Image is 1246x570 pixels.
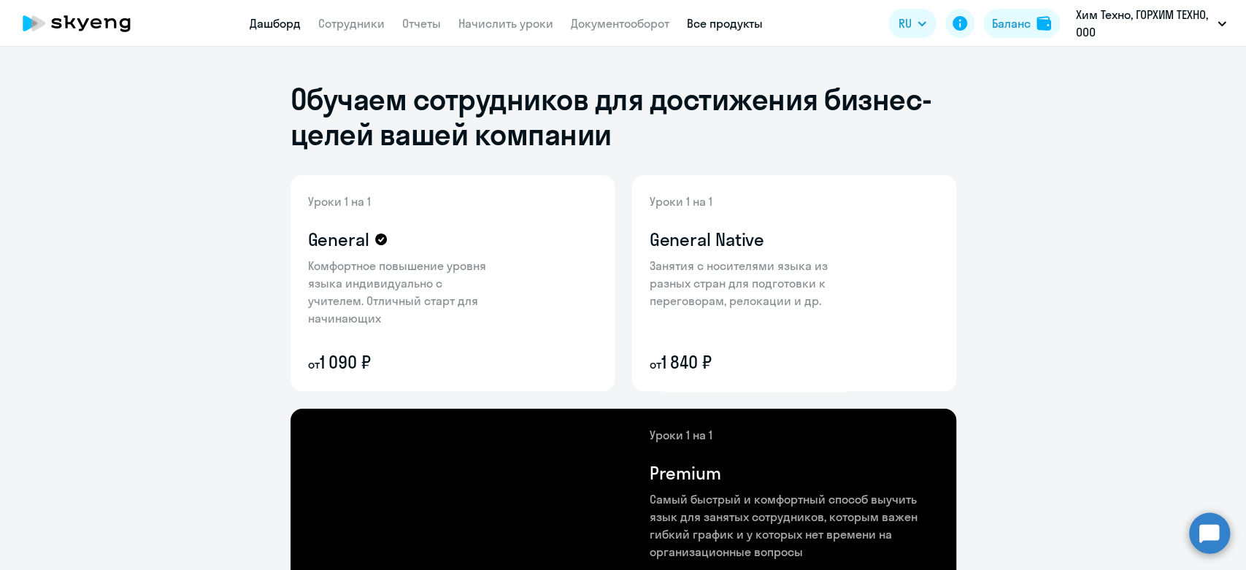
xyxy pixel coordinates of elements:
h4: Premium [650,461,721,485]
img: general-native-content-bg.png [632,175,862,391]
a: Все продукты [687,16,763,31]
p: Самый быстрый и комфортный способ выучить язык для занятых сотрудников, которым важен гибкий граф... [650,490,939,561]
p: 1 090 ₽ [308,350,498,374]
p: 1 840 ₽ [650,350,839,374]
a: Сотрудники [318,16,385,31]
img: general-content-bg.png [291,175,510,391]
button: Хим Техно, ГОРХИМ ТЕХНО, ООО [1069,6,1234,41]
div: Баланс [992,15,1031,32]
p: Уроки 1 на 1 [650,193,839,210]
h4: General [308,228,369,251]
p: Хим Техно, ГОРХИМ ТЕХНО, ООО [1076,6,1212,41]
a: Дашборд [250,16,301,31]
a: Начислить уроки [458,16,553,31]
h1: Обучаем сотрудников для достижения бизнес-целей вашей компании [291,82,956,152]
p: Комфортное повышение уровня языка индивидуально с учителем. Отличный старт для начинающих [308,257,498,327]
p: Уроки 1 на 1 [650,426,939,444]
a: Документооборот [571,16,669,31]
a: Отчеты [402,16,441,31]
small: от [308,357,320,371]
p: Занятия с носителями языка из разных стран для подготовки к переговорам, релокации и др. [650,257,839,309]
img: balance [1037,16,1051,31]
small: от [650,357,661,371]
p: Уроки 1 на 1 [308,193,498,210]
button: Балансbalance [983,9,1060,38]
h4: General Native [650,228,765,251]
button: RU [888,9,937,38]
span: RU [899,15,912,32]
